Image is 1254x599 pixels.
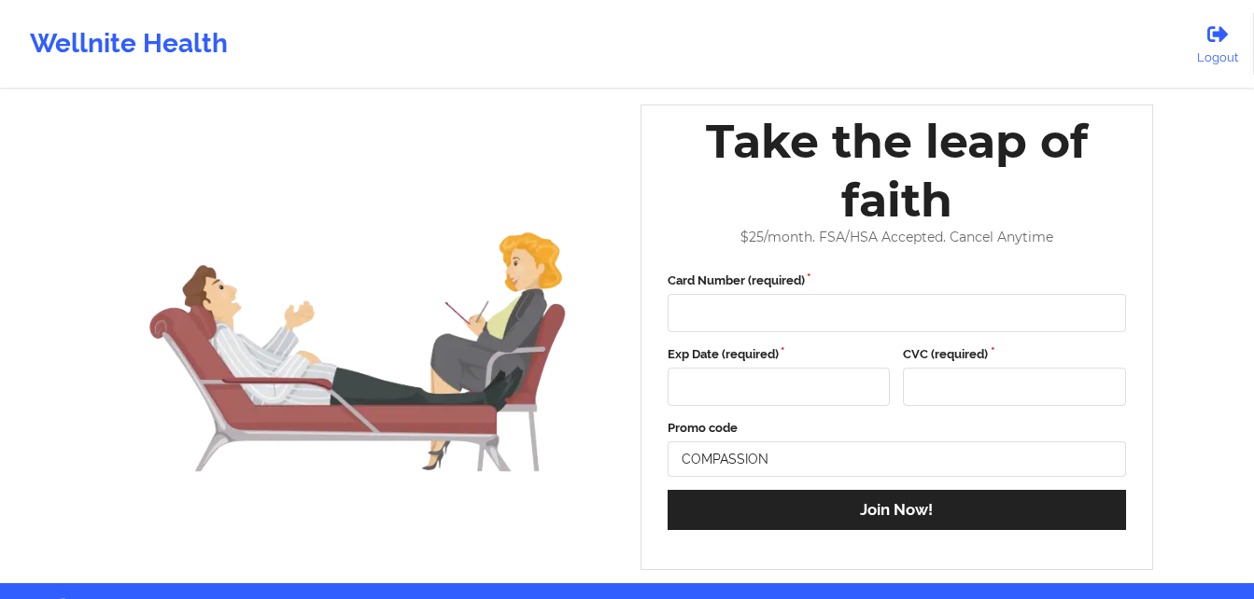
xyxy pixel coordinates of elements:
[668,490,1127,530] button: Join Now!
[679,305,1115,321] iframe: Secure card number input frame
[679,379,879,395] iframe: Secure expiration date input frame
[914,379,1114,395] iframe: Secure CVC input frame
[655,112,1140,230] div: Take the leap of faith
[655,230,1140,245] div: $ 25 /month. FSA/HSA Accepted. Cancel Anytime
[668,345,891,364] label: Exp Date (required)
[114,164,601,511] img: wellnite-stripe-payment-hero_200.07efaa51.png
[903,345,1126,364] label: CVC (required)
[668,419,1127,438] label: Promo code
[668,441,1127,477] input: Enter promo code
[1181,13,1254,75] a: Logout
[668,272,1127,290] label: Card Number (required)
